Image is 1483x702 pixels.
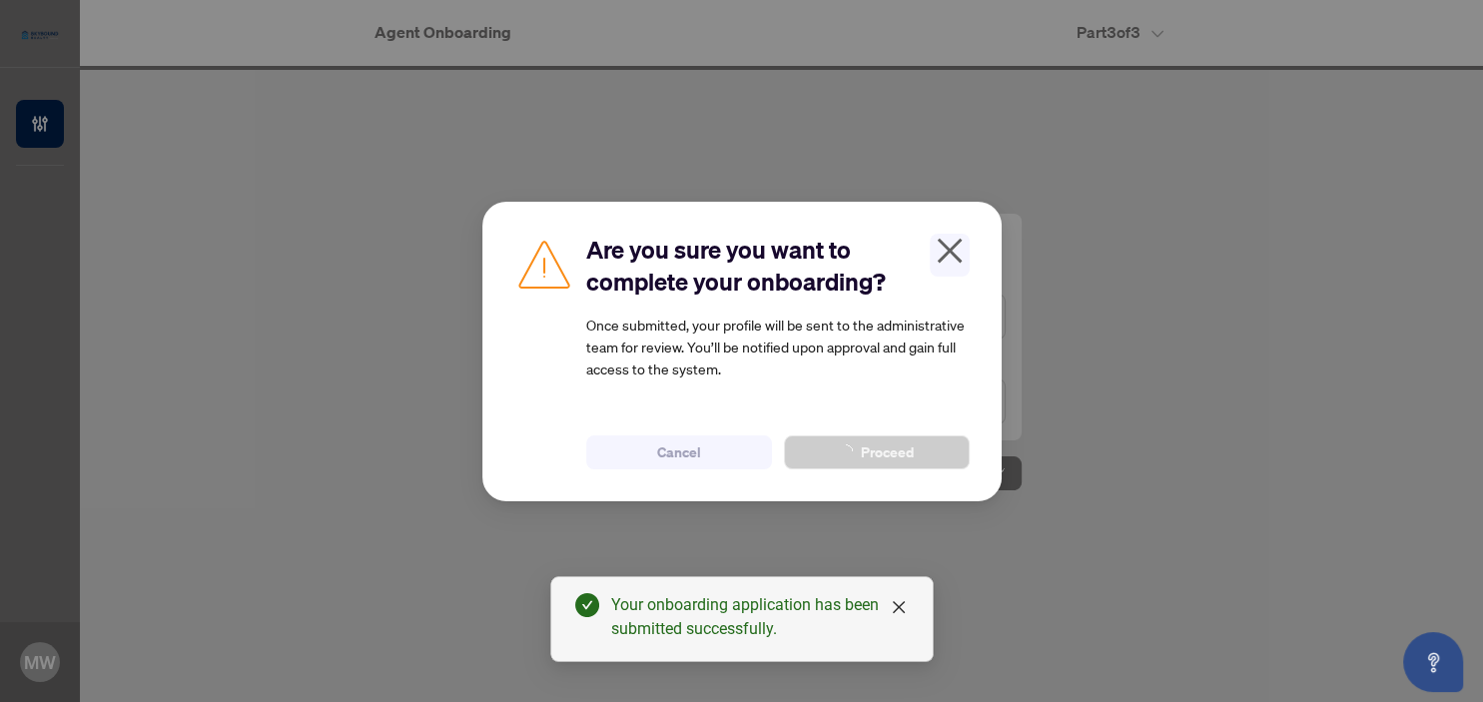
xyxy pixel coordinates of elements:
[891,599,907,615] span: close
[784,435,970,469] button: Proceed
[888,596,910,618] a: Close
[575,593,599,617] span: check-circle
[1403,632,1463,692] button: Open asap
[611,593,909,641] div: Your onboarding application has been submitted successfully.
[586,435,772,469] button: Cancel
[586,234,970,298] h2: Are you sure you want to complete your onboarding?
[586,314,970,379] article: Once submitted, your profile will be sent to the administrative team for review. You’ll be notifi...
[514,234,574,294] img: Caution Icon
